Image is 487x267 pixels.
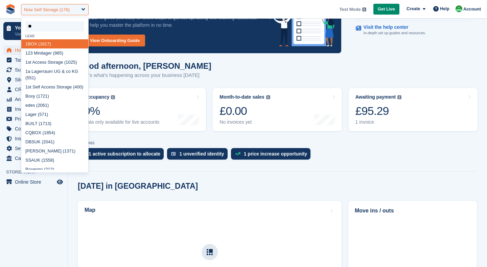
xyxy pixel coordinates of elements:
[44,130,46,135] span: 1
[25,50,28,56] span: 1
[463,6,481,13] span: Account
[85,35,145,46] a: View Onboarding Guide
[219,94,264,100] div: Month-to-date sales
[15,25,55,30] p: Your onboarding
[456,5,462,12] img: Laura Carlisle
[84,119,159,125] div: Data only available for live accounts
[3,177,64,187] a: menu
[219,119,270,125] div: No invoices yet
[40,41,42,46] span: 1
[266,95,270,99] img: icon-info-grey-7440780725fd019a000dd9b08b2336e03edf1995a4989e88bcd33f0948082b44.svg
[362,7,366,12] img: icon-info-grey-7440780725fd019a000dd9b08b2336e03edf1995a4989e88bcd33f0948082b44.svg
[219,104,270,118] div: £0.00
[21,110,88,119] div: Lager (57 )
[45,103,47,108] span: 1
[45,41,47,46] span: 1
[364,24,421,30] p: Visit the help center
[355,207,470,215] h2: Move ins / outs
[25,41,28,46] span: 1
[171,152,176,156] img: verify_identity-adf6edd0f0f0b5bbfe63781bf79b02c33cf7c696d77639b501bdc392416b5a36.svg
[15,65,55,75] span: Subscriptions
[21,165,88,174] div: Boxengo (2 2)
[167,148,231,163] a: 1 unverified identity
[407,5,420,12] span: Create
[21,58,88,67] div: st Access Storage ( 025)
[397,95,401,99] img: icon-info-grey-7440780725fd019a000dd9b08b2336e03edf1995a4989e88bcd33f0948082b44.svg
[355,119,402,125] div: 1 invoice
[25,84,28,89] span: 1
[15,31,55,37] p: View next steps
[111,95,115,99] img: icon-info-grey-7440780725fd019a000dd9b08b2336e03edf1995a4989e88bcd33f0948082b44.svg
[3,134,64,143] a: menu
[6,169,67,176] span: Storefront
[355,104,402,118] div: £95.29
[15,124,55,133] span: Coupons
[64,148,67,153] span: 1
[15,134,55,143] span: Insurance
[3,85,64,94] a: menu
[349,88,478,131] a: Awaiting payment £95.29 1 invoice
[44,112,47,117] span: 1
[84,104,159,118] div: 0%
[3,22,64,40] a: Your onboarding View next steps
[3,55,64,65] a: menu
[15,114,55,124] span: Pricing
[5,4,16,14] img: stora-icon-8386f47178a22dfd0bd8f6a31ec36ba5ce8667c1dd55bd0f319d3a0aa187defe.svg
[3,153,64,163] a: menu
[3,95,64,104] a: menu
[21,34,88,38] div: Lead
[21,128,88,138] div: CQBOX ( 854)
[21,156,88,165] div: SSAUK ( 558)
[66,60,68,65] span: 1
[78,71,211,79] p: Here's what's happening across your business [DATE]
[21,48,88,58] div: 23 Minilager (985)
[72,148,74,153] span: 1
[15,144,55,153] span: Settings
[32,75,34,80] span: 1
[15,75,55,84] span: Sites
[50,139,53,144] span: 1
[355,94,396,100] div: Awaiting payment
[85,207,95,213] h2: Map
[21,138,88,147] div: DBSUK (204 )
[15,177,55,187] span: Online Store
[84,94,109,100] div: Occupancy
[373,4,399,15] a: Get Live
[235,152,240,155] img: price_increase_opportunities-93ffe204e8149a01c8c9dc8f82e8f89637d9d84a8eef4429ea346261dce0b2c0.svg
[21,101,88,110] div: edes (206 )
[38,94,40,99] span: 1
[40,121,43,126] span: 1
[339,6,361,13] span: Test Mode
[3,45,64,55] a: menu
[45,121,47,126] span: 1
[21,67,88,83] div: a Lagerraum UG & co KG (55 )
[364,30,426,36] p: In-depth set up guides and resources.
[15,104,55,114] span: Invoices
[213,88,342,131] a: Month-to-date sales £0.00 No invoices yet
[207,249,213,255] img: map-icn-33ee37083ee616e46c38cad1a60f524a97daa1e2b2c8c0bc3eb3415660979fc1.svg
[378,6,395,13] span: Get Live
[21,147,88,156] div: [PERSON_NAME] ( 37 )
[15,45,55,55] span: Home
[21,83,88,92] div: st Self Access Storage (400)
[15,85,55,94] span: CRM
[21,92,88,101] div: Boxy ( 72 )
[89,151,160,157] div: 1 active subscription to allocate
[25,69,28,74] span: 1
[77,88,206,131] a: Occupancy 0% Data only available for live accounts
[24,6,70,13] div: Now Self Storage (176)
[25,60,28,65] span: 1
[78,182,198,191] h2: [DATE] in [GEOGRAPHIC_DATA]
[56,178,64,186] a: Preview store
[3,104,64,114] a: menu
[231,148,314,163] a: 1 price increase opportunity
[3,114,64,124] a: menu
[440,5,449,12] span: Help
[43,158,45,163] span: 1
[3,75,64,84] a: menu
[3,144,64,153] a: menu
[356,21,470,39] a: Visit the help center In-depth set up guides and resources.
[15,153,55,163] span: Capital
[179,151,224,157] div: 1 unverified identity
[78,61,211,70] h1: Good afternoon, [PERSON_NAME]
